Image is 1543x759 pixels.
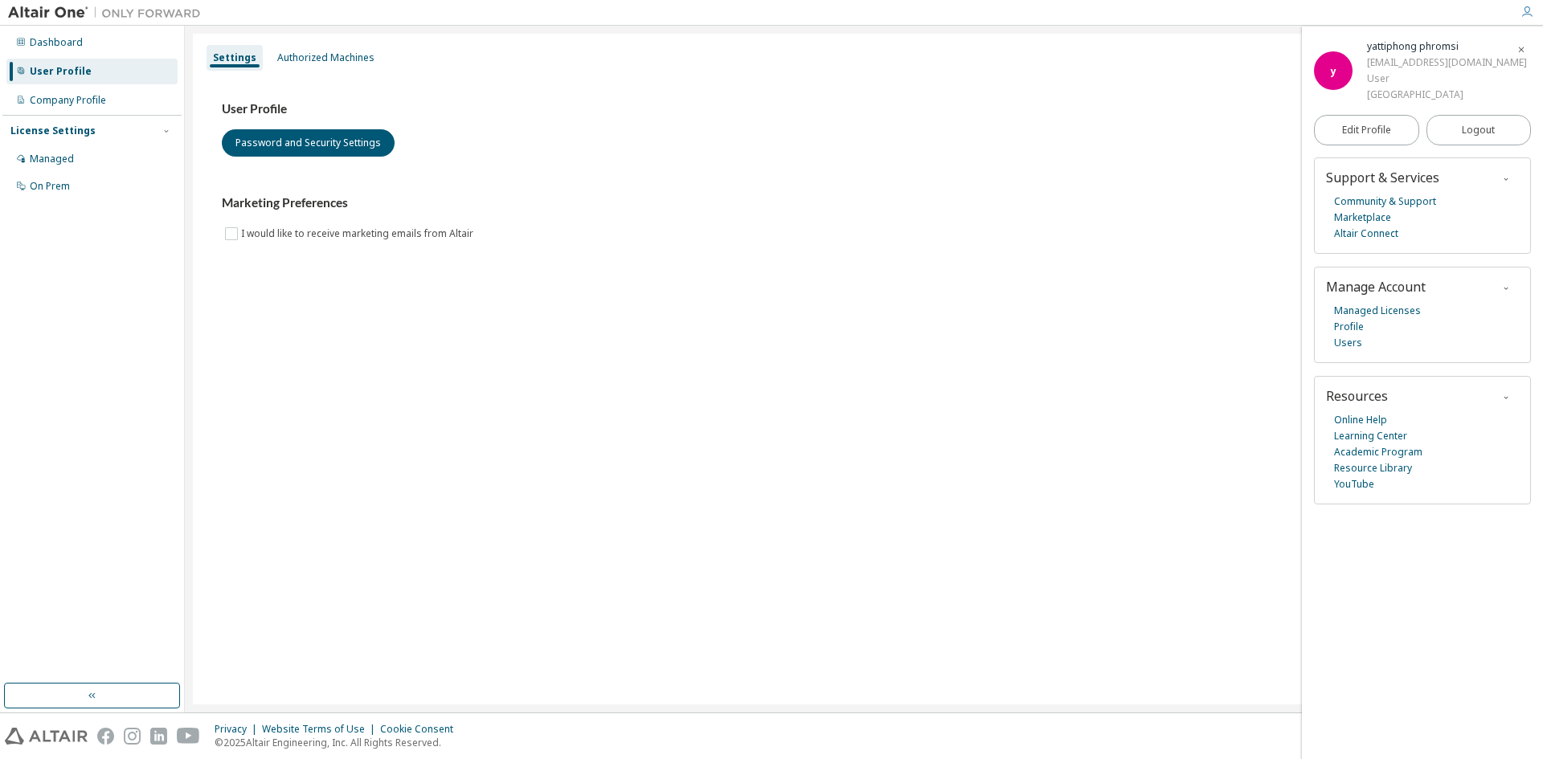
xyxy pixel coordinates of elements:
[1334,412,1387,428] a: Online Help
[97,728,114,745] img: facebook.svg
[1334,444,1422,460] a: Academic Program
[277,51,374,64] div: Authorized Machines
[1367,55,1527,71] div: [EMAIL_ADDRESS][DOMAIN_NAME]
[1334,210,1391,226] a: Marketplace
[1331,64,1336,78] span: y
[1334,335,1362,351] a: Users
[380,723,463,736] div: Cookie Consent
[213,51,256,64] div: Settings
[1334,460,1412,476] a: Resource Library
[30,94,106,107] div: Company Profile
[1334,226,1398,242] a: Altair Connect
[30,36,83,49] div: Dashboard
[215,723,262,736] div: Privacy
[1342,124,1391,137] span: Edit Profile
[222,101,1506,117] h3: User Profile
[262,723,380,736] div: Website Terms of Use
[215,736,463,749] p: © 2025 Altair Engineering, Inc. All Rights Reserved.
[1334,194,1436,210] a: Community & Support
[1334,476,1374,492] a: YouTube
[222,129,395,157] button: Password and Security Settings
[5,728,88,745] img: altair_logo.svg
[1334,303,1421,319] a: Managed Licenses
[8,5,209,21] img: Altair One
[150,728,167,745] img: linkedin.svg
[1462,122,1495,138] span: Logout
[1334,319,1364,335] a: Profile
[1326,278,1426,296] span: Manage Account
[30,65,92,78] div: User Profile
[30,153,74,165] div: Managed
[1326,387,1388,405] span: Resources
[177,728,200,745] img: youtube.svg
[124,728,141,745] img: instagram.svg
[10,124,96,137] div: License Settings
[1367,39,1527,55] div: yattiphong phromsi
[1367,71,1527,87] div: User
[222,195,1506,211] h3: Marketing Preferences
[1334,428,1407,444] a: Learning Center
[1367,87,1527,103] div: [GEOGRAPHIC_DATA]
[30,180,70,193] div: On Prem
[1314,115,1419,145] a: Edit Profile
[1326,169,1439,186] span: Support & Services
[1426,115,1532,145] button: Logout
[241,224,477,243] label: I would like to receive marketing emails from Altair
